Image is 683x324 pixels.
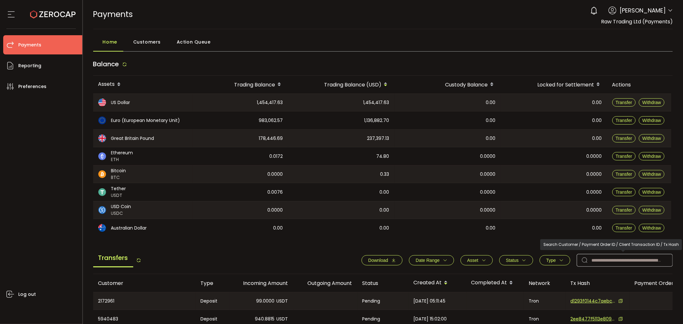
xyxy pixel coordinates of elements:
span: Ethereum [111,150,133,156]
span: 0.00 [592,135,602,142]
img: gbp_portfolio.svg [98,134,106,142]
span: USDT [277,315,288,323]
div: Custody Balance [394,79,501,90]
span: Transfer [616,118,632,123]
span: ETH [111,156,133,163]
span: Status [506,258,519,263]
img: usdt_portfolio.svg [98,188,106,196]
span: Transfer [616,100,632,105]
span: 237,397.13 [367,135,389,142]
div: Created At [409,278,466,288]
span: 2ee8477f5113e8096a829f4457e2e53f120c613d7393881144421d24418d60c8 [571,316,615,322]
img: btc_portfolio.svg [98,170,106,178]
button: Withdraw [639,98,664,107]
span: 0.0000 [480,171,496,178]
iframe: Chat Widget [651,293,683,324]
span: Great Britain Pound [111,135,154,142]
button: Withdraw [639,170,664,178]
span: 0.33 [380,171,389,178]
span: Euro (European Monetary Unit) [111,117,180,124]
span: [DATE] 05:11:45 [414,297,446,305]
img: usd_portfolio.svg [98,99,106,106]
span: 0.00 [486,117,496,124]
button: Date Range [409,255,454,265]
button: Transfer [612,224,636,232]
div: Tx Hash [565,279,630,287]
span: 0.0000 [480,189,496,196]
span: Customers [133,36,161,48]
span: BTC [111,174,126,181]
div: Search Customer / Payment Order ID / Client Transaction ID / Tx Hash [540,239,682,250]
span: Balance [93,60,119,69]
span: Action Queue [177,36,211,48]
button: Transfer [612,152,636,160]
span: Withdraw [642,172,661,177]
img: eth_portfolio.svg [98,152,106,160]
span: 0.0000 [480,207,496,214]
span: Withdraw [642,190,661,195]
div: Trading Balance [192,79,288,90]
span: 1,454,417.63 [257,99,283,106]
span: US Dollar [111,99,130,106]
span: 0.0000 [587,189,602,196]
span: Withdraw [642,154,661,159]
span: Withdraw [642,118,661,123]
img: eur_portfolio.svg [98,117,106,124]
div: Customer [93,279,196,287]
div: Completed At [466,278,524,288]
span: 0.00 [273,224,283,232]
span: Raw Trading Ltd (Payments) [601,18,673,25]
button: Withdraw [639,188,664,196]
span: 0.0172 [270,153,283,160]
span: Transfer [616,190,632,195]
span: Log out [18,290,36,299]
span: Date Range [416,258,440,263]
button: Withdraw [639,134,664,142]
button: Status [499,255,533,265]
span: Transfers [93,249,133,267]
span: 0.0000 [268,171,283,178]
span: 1,136,882.70 [364,117,389,124]
span: Pending [362,315,380,323]
span: 0.00 [592,224,602,232]
img: aud_portfolio.svg [98,224,106,232]
span: Preferences [18,82,46,91]
div: Type [196,279,229,287]
span: Withdraw [642,100,661,105]
div: Trading Balance (USD) [288,79,394,90]
span: USDC [111,210,131,217]
span: Withdraw [642,207,661,213]
div: 2172961 [93,292,196,310]
span: 0.00 [486,135,496,142]
span: Australian Dollar [111,225,147,231]
img: usdc_portfolio.svg [98,206,106,214]
div: Locked for Settlement [501,79,607,90]
span: d1293f0144c7aebc4f2bfc87d1f550e37a4917cfa7207e2c809d777289c72baf [571,298,615,304]
span: 1,454,417.63 [363,99,389,106]
button: Asset [460,255,493,265]
div: Assets [93,79,192,90]
span: 0.00 [486,224,496,232]
span: 0.0000 [587,171,602,178]
span: USD Coin [111,203,131,210]
span: 983,062.57 [259,117,283,124]
span: Home [103,36,117,48]
button: Download [362,255,402,265]
button: Transfer [612,98,636,107]
span: 0.00 [380,207,389,214]
span: Pending [362,297,380,305]
span: USDT [111,192,126,199]
span: 178,446.69 [259,135,283,142]
span: 0.0000 [480,153,496,160]
span: Transfer [616,136,632,141]
span: Transfer [616,207,632,213]
span: Transfer [616,154,632,159]
span: [DATE] 15:02:00 [414,315,447,323]
span: Bitcoin [111,167,126,174]
div: Deposit [196,292,229,310]
button: Withdraw [639,206,664,214]
div: Outgoing Amount [293,279,357,287]
div: Incoming Amount [229,279,293,287]
span: 0.0000 [587,153,602,160]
